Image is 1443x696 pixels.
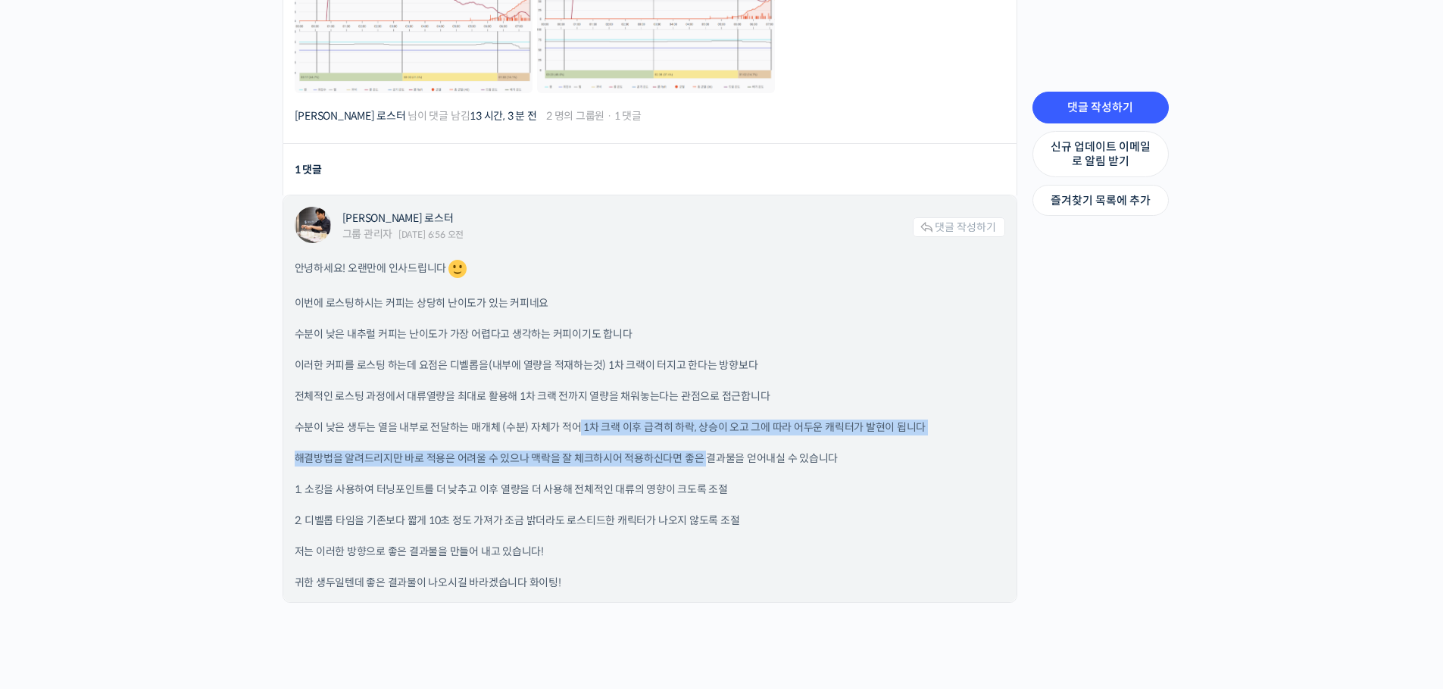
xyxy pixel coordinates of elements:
p: 저는 이러한 방향으로 좋은 결과물을 만들어 내고 있습니다! [295,544,1005,560]
a: 신규 업데이트 이메일로 알림 받기 [1032,131,1169,177]
p: 이러한 커피를 로스팅 하는데 요점은 디벨롭을(내부에 열량을 적재하는것) 1차 크랙이 터지고 한다는 방향보다 [295,357,1005,373]
a: [PERSON_NAME] 로스터 [342,211,454,225]
span: 2 명의 그룹원 [546,111,604,121]
p: 전체적인 로스팅 과정에서 대류열량을 최대로 활용해 1차 크랙 전까지 열량을 채워놓는다는 관점으로 접근합니다 [295,389,1005,404]
p: 수분이 낮은 내추럴 커피는 난이도가 가장 어렵다고 생각하는 커피이기도 합니다 [295,326,1005,342]
a: 홈 [5,480,100,518]
span: 1 댓글 [614,111,642,121]
a: 즐겨찾기 목록에 추가 [1032,185,1169,217]
span: 님이 댓글 남김 [295,111,537,121]
p: 귀한 생두일텐데 좋은 결과물이 나오시길 바라겠습니다 화이팅! [295,575,1005,591]
span: 1 [154,479,159,492]
a: 1대화 [100,480,195,518]
span: [DATE] 6:56 오전 [398,230,464,239]
p: 2. 디벨롭 타임을 기존보다 짧게 10초 정도 가져가 조금 밝더라도 로스티드한 캐릭터가 나오지 않도록 조절 [295,513,1005,529]
p: 안녕하세요! 오랜만에 인사드립니다 [295,257,1005,280]
span: 홈 [48,503,57,515]
a: 댓글 작성하기 [1032,92,1169,123]
p: 해결방법을 알려드리지만 바로 적용은 어려울 수 있으나 맥락을 잘 체크하시어 적용하신다면 좋은 결과물을 얻어내실 수 있습니다 [295,451,1005,467]
a: "윤원균 로스터"님 프로필 보기 [295,207,331,243]
a: [PERSON_NAME] 로스터 [295,109,406,123]
div: 1 댓글 [295,160,322,180]
a: 13 시간, 3 분 전 [470,109,536,123]
img: 🙂 [448,260,467,278]
span: 설정 [234,503,252,515]
span: · [607,109,612,123]
span: 댓글 작성하기 [935,220,996,234]
p: 수분이 낮은 생두는 열을 내부로 전달하는 매개체 (수분) 자체가 적어 1차 크랙 이후 급격히 하락, 상승이 오고 그에 따라 어두운 캐릭터가 발현이 됩니다 [295,420,1005,435]
p: 이번에 로스팅하시는 커피는 상당히 난이도가 있는 커피네요 [295,295,1005,311]
a: 설정 [195,480,291,518]
div: 그룹 관리자 [342,229,393,239]
p: 1. 소킹을 사용하여 터닝포인트를 더 낮추고 이후 열량을 더 사용해 전체적인 대류의 영향이 크도록 조절 [295,482,1005,498]
a: 댓글 작성하기 [913,217,1005,237]
span: 대화 [139,504,157,516]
